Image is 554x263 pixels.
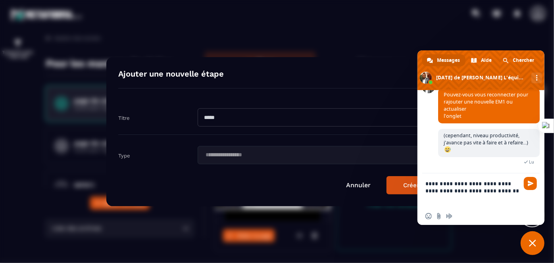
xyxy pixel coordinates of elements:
[422,54,466,66] a: Messages
[118,69,224,80] h4: Ajouter une nouvelle étape
[346,181,371,189] a: Annuler
[466,54,497,66] a: Aide
[446,213,452,219] span: Message audio
[437,54,460,66] span: Messages
[203,151,423,159] input: Search for option
[529,159,534,165] span: Lu
[444,91,528,119] span: Pouvez-vous vous reconnecter pour rajouter une nouvelle EM1 ou actualiser l'onglet
[387,176,436,194] button: Créer
[425,213,432,219] span: Insérer un emoji
[481,54,492,66] span: Aide
[444,132,528,153] span: (cependant, niveau productivité, j'avance pas vite à faire et à refaire...)
[436,213,442,219] span: Envoyer un fichier
[498,54,540,66] a: Chercher
[425,173,521,207] textarea: Entrez votre message...
[118,115,130,121] label: Titre
[118,152,130,158] label: Type
[521,231,544,255] a: Fermer le chat
[524,177,537,190] span: Envoyer
[198,146,436,164] div: Search for option
[513,54,534,66] span: Chercher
